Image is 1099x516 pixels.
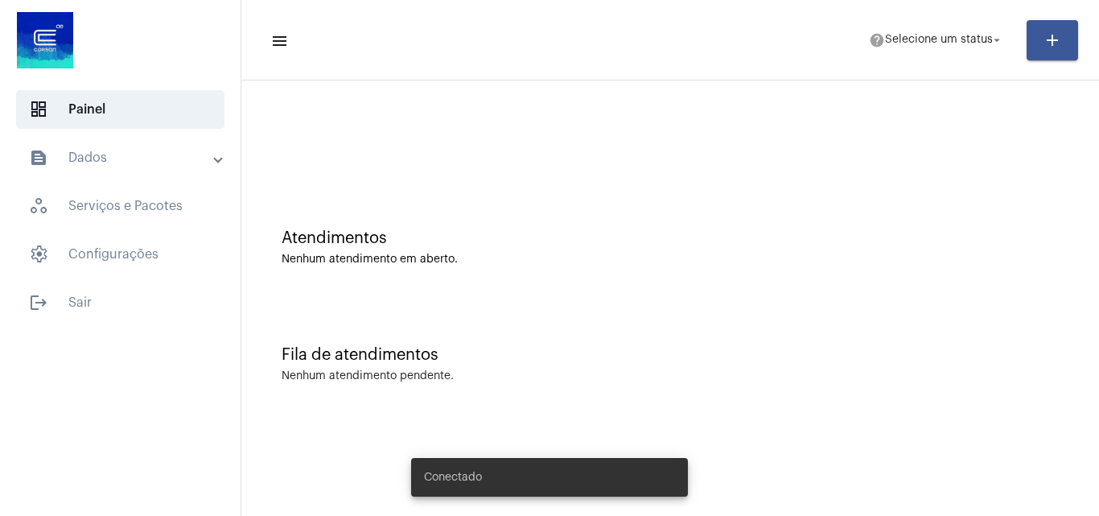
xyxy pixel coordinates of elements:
mat-icon: sidenav icon [270,31,286,51]
mat-icon: add [1043,31,1062,50]
div: Nenhum atendimento pendente. [282,370,454,382]
span: Serviços e Pacotes [16,187,224,225]
span: Configurações [16,235,224,274]
div: Atendimentos [282,229,1059,247]
span: Painel [16,90,224,129]
mat-icon: sidenav icon [29,148,48,167]
span: Selecione um status [885,35,993,46]
img: d4669ae0-8c07-2337-4f67-34b0df7f5ae4.jpeg [13,8,77,72]
mat-panel-title: Dados [29,148,215,167]
span: Conectado [424,469,482,485]
span: sidenav icon [29,100,48,119]
mat-icon: help [869,32,885,48]
span: sidenav icon [29,245,48,264]
mat-expansion-panel-header: sidenav iconDados [10,138,241,177]
mat-icon: arrow_drop_down [990,33,1004,47]
mat-icon: sidenav icon [29,293,48,312]
div: Fila de atendimentos [282,346,1059,364]
span: Sair [16,283,224,322]
span: sidenav icon [29,196,48,216]
button: Selecione um status [859,24,1014,56]
div: Nenhum atendimento em aberto. [282,254,1059,266]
